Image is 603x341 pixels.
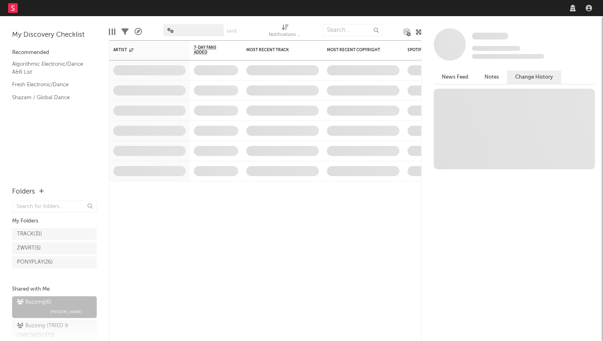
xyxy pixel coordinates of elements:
[17,258,53,267] div: PONYPLAY ( 26 )
[113,48,174,52] div: Artist
[12,216,97,226] div: My Folders
[17,243,41,253] div: ZWVRT ( 5 )
[12,80,89,89] a: Fresh Electronic/Dance
[327,48,387,52] div: Most Recent Copyright
[12,242,97,254] a: ZWVRT(5)
[12,201,97,212] input: Search for folders...
[109,20,115,44] div: Edit Columns
[12,187,35,197] div: Folders
[50,307,83,317] span: [PERSON_NAME]
[227,29,237,33] button: Save
[12,296,97,318] a: Buzzing(6)[PERSON_NAME]
[472,54,544,59] span: 0 fans last week
[269,30,301,40] div: Notifications (Artist)
[472,33,508,40] span: Some Artist
[472,32,508,40] a: Some Artist
[269,20,301,44] div: Notifications (Artist)
[135,20,142,44] div: A&R Pipeline
[121,20,129,44] div: Filters
[408,48,468,52] div: Spotify Monthly Listeners
[12,93,89,102] a: Shazam / Global Dance
[322,24,383,36] input: Search...
[246,48,307,52] div: Most Recent Track
[12,285,97,294] div: Shared with Me
[194,45,226,55] span: 7-Day Fans Added
[12,60,89,76] a: Algorithmic Electronic/Dance A&R List
[12,256,97,268] a: PONYPLAY(26)
[17,321,90,341] div: Buzzing (TRIED & CHECKED) ( 372 )
[507,71,561,84] button: Change History
[472,46,520,51] span: Tracking Since: [DATE]
[17,297,52,307] div: Buzzing ( 6 )
[17,229,42,239] div: TRACK ( 31 )
[12,30,97,40] div: My Discovery Checklist
[476,71,507,84] button: Notes
[12,228,97,240] a: TRACK(31)
[434,71,476,84] button: News Feed
[12,48,97,58] div: Recommended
